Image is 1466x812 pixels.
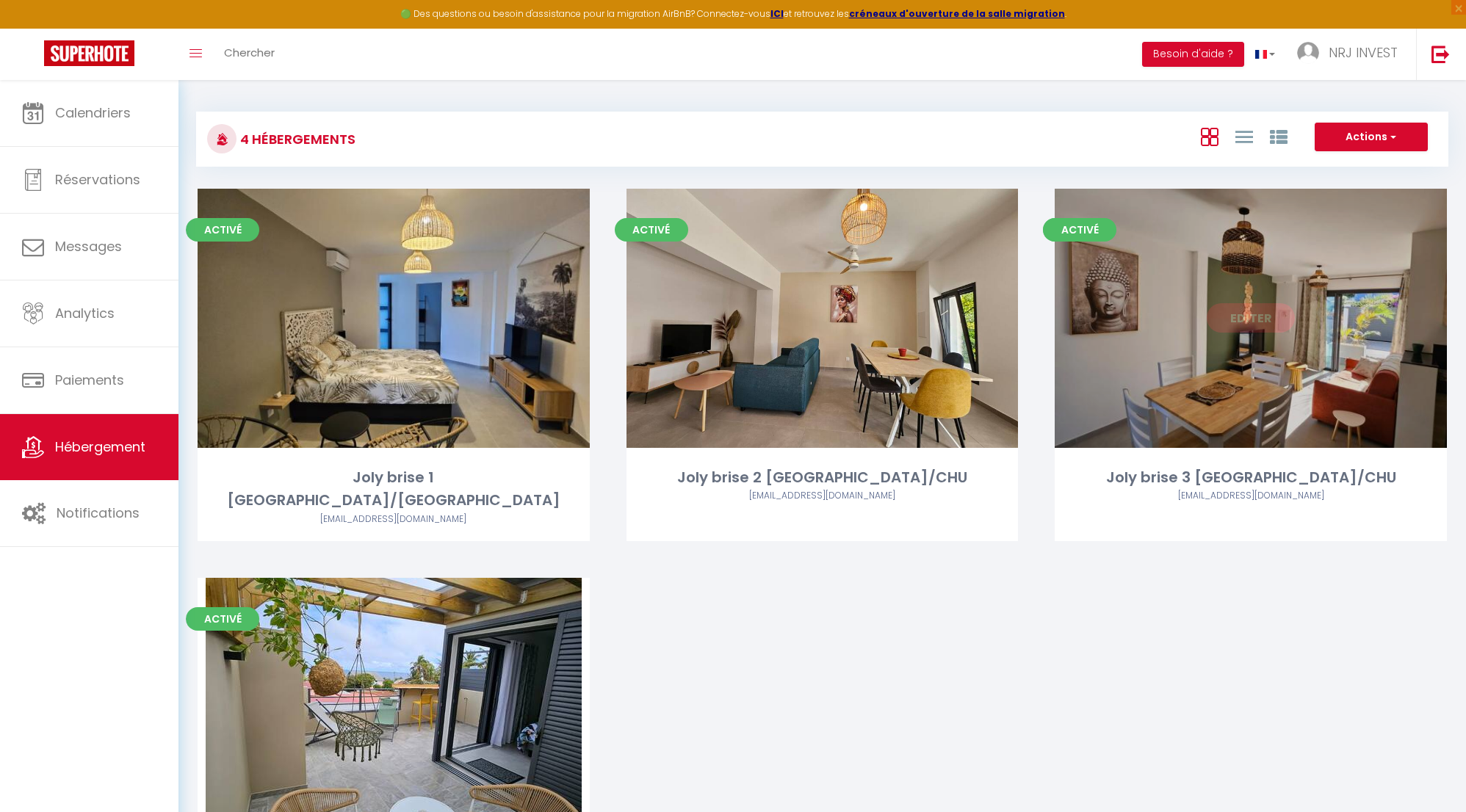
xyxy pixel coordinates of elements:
[236,123,355,156] h3: 4 Hébergements
[55,237,122,255] span: Messages
[615,218,688,242] span: Activé
[57,504,140,522] span: Notifications
[1235,124,1253,148] a: Vue en Liste
[55,304,115,322] span: Analytics
[770,7,784,20] a: ICI
[213,29,286,80] a: Chercher
[627,466,1019,489] div: Joly brise 2 [GEOGRAPHIC_DATA]/CHU
[55,438,145,456] span: Hébergement
[1201,124,1218,148] a: Vue en Box
[186,218,259,242] span: Activé
[1142,42,1244,67] button: Besoin d'aide ?
[849,7,1065,20] a: créneaux d'ouverture de la salle migration
[186,607,259,631] span: Activé
[198,512,590,526] div: Airbnb
[1055,489,1447,503] div: Airbnb
[1431,45,1450,63] img: logout
[1055,466,1447,489] div: Joly brise 3 [GEOGRAPHIC_DATA]/CHU
[1315,123,1428,152] button: Actions
[55,104,131,122] span: Calendriers
[1270,124,1288,148] a: Vue par Groupe
[55,170,140,189] span: Réservations
[12,6,56,50] button: Ouvrir le widget de chat LiveChat
[1207,303,1295,333] a: Editer
[224,45,275,60] span: Chercher
[627,489,1019,503] div: Airbnb
[44,40,134,66] img: Super Booking
[1043,218,1116,242] span: Activé
[198,466,590,512] div: Joly brise 1 [GEOGRAPHIC_DATA]/[GEOGRAPHIC_DATA]
[1297,42,1319,64] img: ...
[1286,29,1416,80] a: ... NRJ INVEST
[55,371,124,389] span: Paiements
[1329,43,1398,62] span: NRJ INVEST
